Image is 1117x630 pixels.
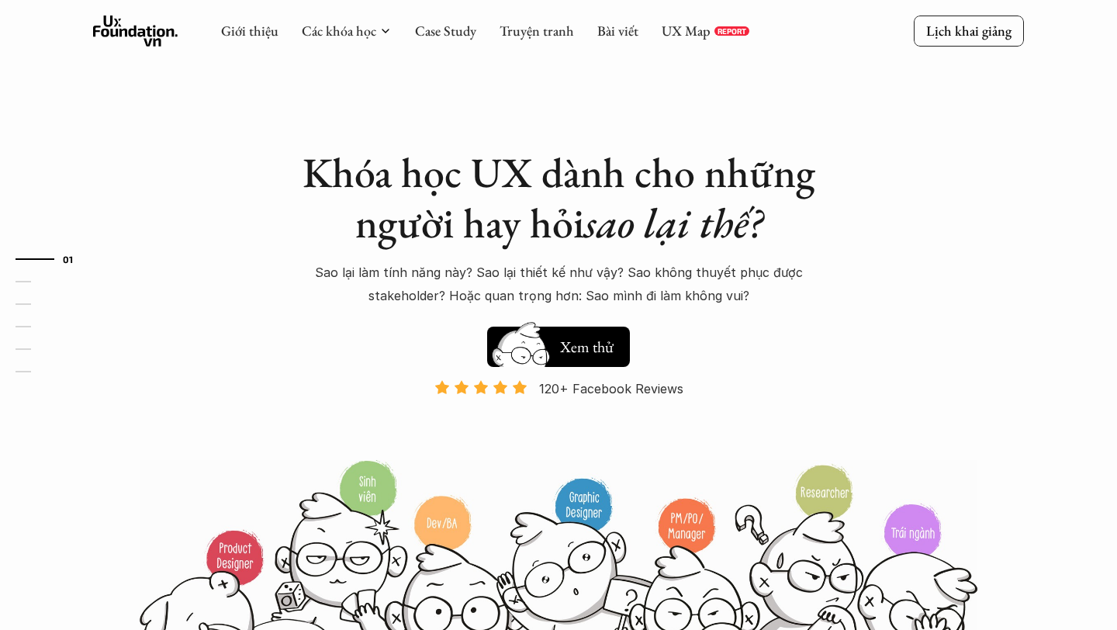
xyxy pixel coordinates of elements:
[420,379,697,458] a: 120+ Facebook Reviews
[295,261,822,308] p: Sao lại làm tính năng này? Sao lại thiết kế như vậy? Sao không thuyết phục được stakeholder? Hoặc...
[662,22,711,40] a: UX Map
[718,26,746,36] p: REPORT
[302,22,376,40] a: Các khóa học
[597,22,638,40] a: Bài viết
[560,336,614,358] h5: Xem thử
[539,377,683,400] p: 120+ Facebook Reviews
[16,250,89,268] a: 01
[714,26,749,36] a: REPORT
[287,147,830,248] h1: Khóa học UX dành cho những người hay hỏi
[221,22,278,40] a: Giới thiệu
[487,319,630,367] a: Xem thử
[584,196,763,250] em: sao lại thế?
[914,16,1024,46] a: Lịch khai giảng
[415,22,476,40] a: Case Study
[926,22,1012,40] p: Lịch khai giảng
[500,22,574,40] a: Truyện tranh
[63,253,74,264] strong: 01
